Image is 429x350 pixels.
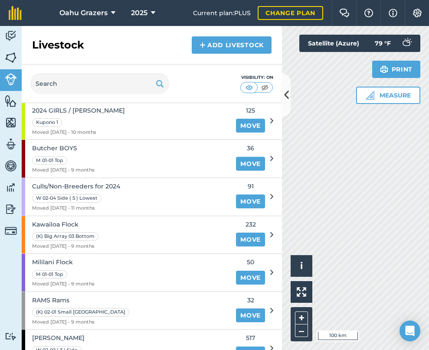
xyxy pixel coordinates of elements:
[131,8,147,18] span: 2025
[22,102,231,140] a: 2024 GIRLS / [PERSON_NAME]Kupono 1Moved [DATE] - 10 months
[32,143,95,153] span: Butcher BOYS
[32,194,102,203] div: W 02-04 Side ( 5 ) Lowest
[22,292,231,330] a: RAMS Rams(K) 02-01 Small [GEOGRAPHIC_DATA]Moved [DATE] - 9 months
[32,204,120,212] span: Moved [DATE] - 11 months
[339,9,350,17] img: Two speech bubbles overlapping with the left bubble in the forefront
[236,194,265,208] a: Move
[389,8,397,18] img: svg+xml;base64,PHN2ZyB4bWxucz0iaHR0cDovL3d3dy53My5vcmcvMjAwMC9zdmciIHdpZHRoPSIxNyIgaGVpZ2h0PSIxNy...
[259,83,270,92] img: svg+xml;base64,PHN2ZyB4bWxucz0iaHR0cDovL3d3dy53My5vcmcvMjAwMC9zdmciIHdpZHRoPSI1MCIgaGVpZ2h0PSI0MC...
[32,129,125,136] span: Moved [DATE] - 10 months
[22,216,231,254] a: Kawailoa Flock(K) Big Array 03 BottomMoved [DATE] - 9 months
[200,40,206,50] img: svg+xml;base64,PHN2ZyB4bWxucz0iaHR0cDovL3d3dy53My5vcmcvMjAwMC9zdmciIHdpZHRoPSIxNCIgaGVpZ2h0PSIyNC...
[236,333,265,343] span: 517
[32,220,100,229] span: Kawailoa Flock
[236,308,265,322] a: Move
[32,270,67,279] div: M 01-01 Top
[366,35,420,52] button: 79 °F
[59,8,108,18] span: Oahu Grazers
[236,257,265,267] span: 50
[5,51,17,64] img: svg+xml;base64,PHN2ZyB4bWxucz0iaHR0cDovL3d3dy53My5vcmcvMjAwMC9zdmciIHdpZHRoPSI1NiIgaGVpZ2h0PSI2MC...
[236,119,265,133] a: Move
[32,118,62,127] div: Kupono 1
[32,243,100,250] span: Moved [DATE] - 9 months
[22,178,231,216] a: Culls/Non-Breeders for 2024W 02-04 Side ( 5 ) LowestMoved [DATE] - 11 months
[372,61,421,78] button: Print
[5,94,17,107] img: svg+xml;base64,PHN2ZyB4bWxucz0iaHR0cDovL3d3dy53My5vcmcvMjAwMC9zdmciIHdpZHRoPSI1NiIgaGVpZ2h0PSI2MC...
[356,87,420,104] button: Measure
[32,166,95,174] span: Moved [DATE] - 9 months
[299,35,383,52] button: Satellite (Azure)
[291,255,312,277] button: i
[398,35,415,52] img: svg+xml;base64,PD94bWwgdmVyc2lvbj0iMS4wIiBlbmNvZGluZz0idXRmLTgiPz4KPCEtLSBHZW5lcmF0b3I6IEFkb2JlIE...
[32,318,131,326] span: Moved [DATE] - 9 months
[193,8,251,18] span: Current plan : PLUS
[22,254,231,292] a: Mililani FlockM 01-01 TopMoved [DATE] - 9 months
[295,324,308,337] button: –
[32,106,125,115] span: 2024 GIRLS / [PERSON_NAME]
[364,9,374,17] img: A question mark icon
[32,232,98,241] div: (K) Big Array 03 Bottom
[400,321,420,341] div: Open Intercom Messenger
[5,73,17,85] img: svg+xml;base64,PD94bWwgdmVyc2lvbj0iMS4wIiBlbmNvZGluZz0idXRmLTgiPz4KPCEtLSBHZW5lcmF0b3I6IEFkb2JlIE...
[30,73,169,94] input: Search
[32,333,95,343] span: [PERSON_NAME]
[412,9,422,17] img: A cog icon
[5,116,17,129] img: svg+xml;base64,PHN2ZyB4bWxucz0iaHR0cDovL3d3dy53My5vcmcvMjAwMC9zdmciIHdpZHRoPSI1NiIgaGVpZ2h0PSI2MC...
[236,181,265,191] span: 91
[32,280,95,288] span: Moved [DATE] - 9 months
[258,6,323,20] a: Change plan
[32,308,129,317] div: (K) 02-01 Small [GEOGRAPHIC_DATA]
[32,156,67,165] div: M 01-01 Top
[236,106,265,115] span: 125
[366,91,374,100] img: Ruler icon
[32,38,84,52] h2: Livestock
[156,78,164,89] img: svg+xml;base64,PHN2ZyB4bWxucz0iaHR0cDovL3d3dy53My5vcmcvMjAwMC9zdmciIHdpZHRoPSIxOSIgaGVpZ2h0PSIyNC...
[236,220,265,229] span: 232
[300,260,303,271] span: i
[380,64,388,75] img: svg+xml;base64,PHN2ZyB4bWxucz0iaHR0cDovL3d3dy53My5vcmcvMjAwMC9zdmciIHdpZHRoPSIxOSIgaGVpZ2h0PSIyNC...
[9,6,22,20] img: fieldmargin Logo
[375,35,391,52] span: 79 ° F
[236,271,265,285] a: Move
[5,138,17,151] img: svg+xml;base64,PD94bWwgdmVyc2lvbj0iMS4wIiBlbmNvZGluZz0idXRmLTgiPz4KPCEtLSBHZW5lcmF0b3I6IEFkb2JlIE...
[192,36,272,54] a: Add Livestock
[32,181,120,191] span: Culls/Non-Breeders for 2024
[236,233,265,246] a: Move
[295,311,308,324] button: +
[236,143,265,153] span: 36
[5,159,17,172] img: svg+xml;base64,PD94bWwgdmVyc2lvbj0iMS4wIiBlbmNvZGluZz0idXRmLTgiPz4KPCEtLSBHZW5lcmF0b3I6IEFkb2JlIE...
[5,332,17,340] img: svg+xml;base64,PD94bWwgdmVyc2lvbj0iMS4wIiBlbmNvZGluZz0idXRmLTgiPz4KPCEtLSBHZW5lcmF0b3I6IEFkb2JlIE...
[22,140,231,178] a: Butcher BOYSM 01-01 TopMoved [DATE] - 9 months
[297,287,306,297] img: Four arrows, one pointing top left, one top right, one bottom right and the last bottom left
[5,203,17,216] img: svg+xml;base64,PD94bWwgdmVyc2lvbj0iMS4wIiBlbmNvZGluZz0idXRmLTgiPz4KPCEtLSBHZW5lcmF0b3I6IEFkb2JlIE...
[32,295,131,305] span: RAMS Rams
[32,257,95,267] span: Mililani Flock
[240,74,273,81] div: Visibility: On
[236,157,265,171] a: Move
[5,29,17,42] img: svg+xml;base64,PD94bWwgdmVyc2lvbj0iMS4wIiBlbmNvZGluZz0idXRmLTgiPz4KPCEtLSBHZW5lcmF0b3I6IEFkb2JlIE...
[244,83,255,92] img: svg+xml;base64,PHN2ZyB4bWxucz0iaHR0cDovL3d3dy53My5vcmcvMjAwMC9zdmciIHdpZHRoPSI1MCIgaGVpZ2h0PSI0MC...
[5,225,17,237] img: svg+xml;base64,PD94bWwgdmVyc2lvbj0iMS4wIiBlbmNvZGluZz0idXRmLTgiPz4KPCEtLSBHZW5lcmF0b3I6IEFkb2JlIE...
[5,181,17,194] img: svg+xml;base64,PD94bWwgdmVyc2lvbj0iMS4wIiBlbmNvZGluZz0idXRmLTgiPz4KPCEtLSBHZW5lcmF0b3I6IEFkb2JlIE...
[236,295,265,305] span: 32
